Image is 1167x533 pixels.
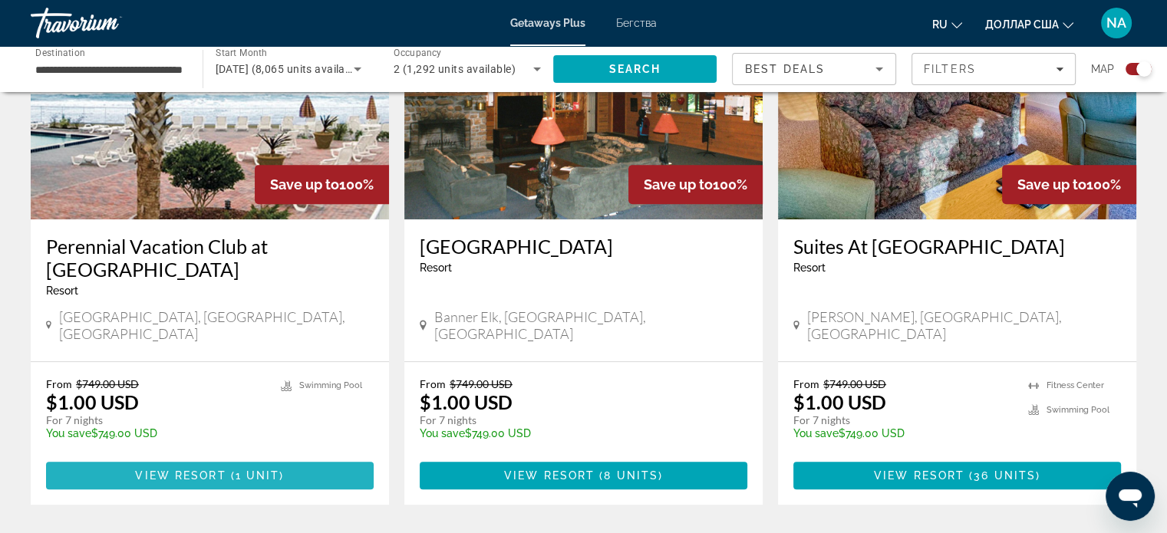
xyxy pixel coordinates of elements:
span: 1 unit [236,469,280,482]
a: [GEOGRAPHIC_DATA] [420,235,747,258]
div: 100% [1002,165,1136,204]
p: For 7 nights [420,413,732,427]
span: From [46,377,72,390]
button: Изменить валюту [985,13,1073,35]
span: Resort [46,285,78,297]
span: 2 (1,292 units available) [394,63,516,75]
button: Filters [912,53,1076,85]
a: Perennial Vacation Club at [GEOGRAPHIC_DATA] [46,235,374,281]
span: ( ) [595,469,663,482]
a: Suites At [GEOGRAPHIC_DATA] [793,235,1121,258]
mat-select: Sort by [745,60,883,78]
font: NA [1106,15,1126,31]
span: Search [608,63,661,75]
span: Fitness Center [1047,380,1104,390]
span: $749.00 USD [76,377,139,390]
span: ( ) [226,469,285,482]
span: From [420,377,446,390]
span: You save [793,427,839,439]
font: ru [932,18,948,31]
p: $749.00 USD [420,427,732,439]
p: $1.00 USD [793,390,886,413]
span: Banner Elk, [GEOGRAPHIC_DATA], [GEOGRAPHIC_DATA] [434,308,747,342]
span: Swimming Pool [1047,405,1109,415]
font: доллар США [985,18,1059,31]
button: View Resort(36 units) [793,462,1121,489]
p: $749.00 USD [793,427,1013,439]
span: [DATE] (8,065 units available) [216,63,364,75]
span: Best Deals [745,63,825,75]
a: Травориум [31,3,184,43]
span: You save [420,427,465,439]
input: Select destination [35,61,183,79]
iframe: Кнопка для запуска окна сообщений [1106,472,1155,521]
span: Occupancy [394,48,442,58]
span: Map [1091,58,1114,80]
span: 36 units [974,469,1036,482]
span: View Resort [874,469,964,482]
button: Изменить язык [932,13,962,35]
span: 8 units [604,469,658,482]
span: Destination [35,47,85,58]
a: Бегства [616,17,657,29]
span: $749.00 USD [450,377,513,390]
span: Resort [420,262,452,274]
button: View Resort(1 unit) [46,462,374,489]
span: Swimming Pool [299,380,362,390]
span: [GEOGRAPHIC_DATA], [GEOGRAPHIC_DATA], [GEOGRAPHIC_DATA] [59,308,374,342]
button: View Resort(8 units) [420,462,747,489]
p: $1.00 USD [46,390,139,413]
span: Save up to [270,176,339,192]
span: Save up to [644,176,713,192]
button: Меню пользователя [1096,7,1136,39]
span: View Resort [504,469,595,482]
span: [PERSON_NAME], [GEOGRAPHIC_DATA], [GEOGRAPHIC_DATA] [807,308,1121,342]
a: Getaways Plus [510,17,585,29]
span: View Resort [135,469,226,482]
span: Start Month [216,48,267,58]
p: $1.00 USD [420,390,513,413]
span: Filters [924,63,976,75]
span: From [793,377,819,390]
button: Search [553,55,717,83]
p: For 7 nights [793,413,1013,427]
div: 100% [255,165,389,204]
div: 100% [628,165,763,204]
span: You save [46,427,91,439]
p: $749.00 USD [46,427,265,439]
span: $749.00 USD [823,377,886,390]
span: Resort [793,262,826,274]
p: For 7 nights [46,413,265,427]
span: ( ) [964,469,1040,482]
span: Save up to [1017,176,1086,192]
